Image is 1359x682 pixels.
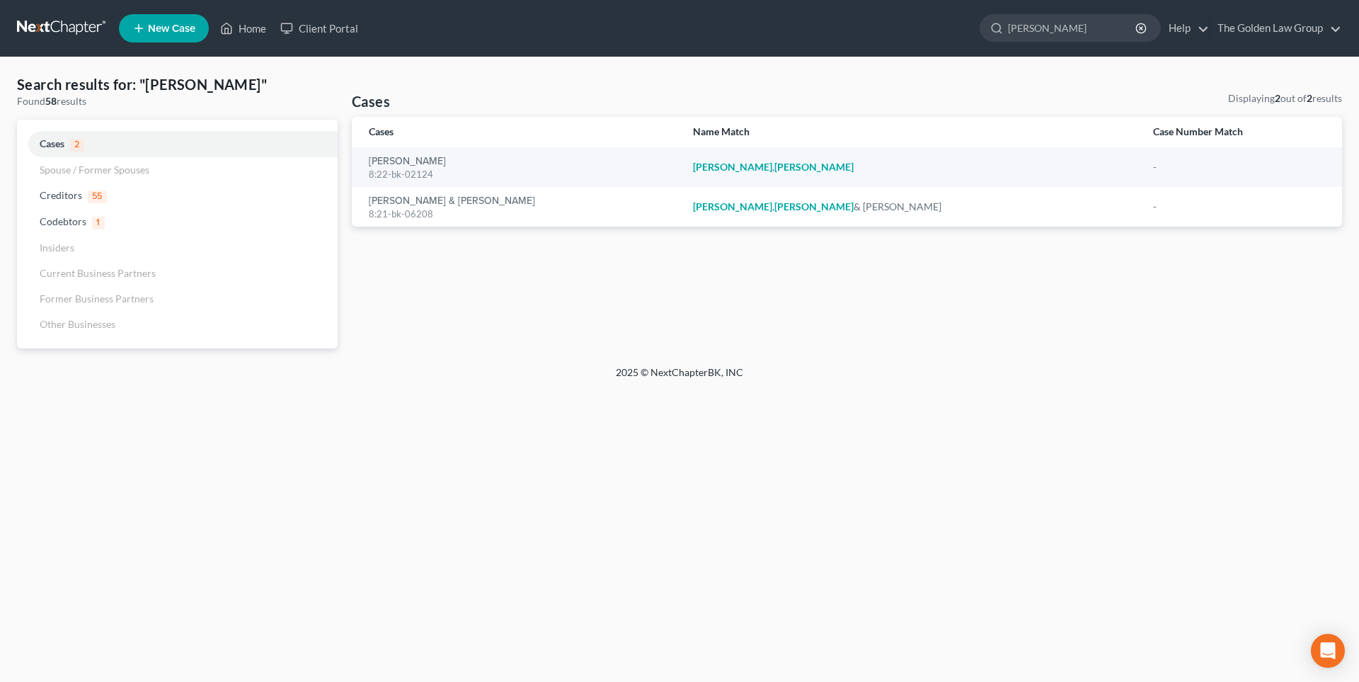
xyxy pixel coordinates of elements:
a: [PERSON_NAME] [369,157,446,166]
h4: Cases [352,91,390,111]
a: Former Business Partners [17,286,338,312]
span: Codebtors [40,215,86,227]
div: , & [PERSON_NAME] [693,200,1130,214]
th: Case Number Match [1142,117,1342,147]
span: 2 [70,139,84,152]
span: Other Businesses [40,318,115,330]
span: Current Business Partners [40,267,156,279]
em: [PERSON_NAME] [693,161,772,173]
a: Cases2 [17,131,338,157]
span: 55 [88,191,107,203]
div: 8:22-bk-02124 [369,168,670,181]
span: Former Business Partners [40,292,154,305]
span: Cases [40,137,64,149]
div: , [693,160,1130,174]
a: Codebtors1 [17,209,338,235]
a: Spouse / Former Spouses [17,157,338,183]
a: Client Portal [273,16,365,41]
a: Current Business Partners [17,261,338,286]
a: Creditors55 [17,183,338,209]
input: Search by name... [1008,15,1137,41]
strong: 58 [45,95,57,107]
a: Home [213,16,273,41]
strong: 2 [1307,92,1312,104]
div: 2025 © NextChapterBK, INC [276,365,1083,391]
span: 1 [92,217,105,229]
th: Cases [352,117,682,147]
div: Found results [17,94,338,108]
em: [PERSON_NAME] [774,161,854,173]
span: Creditors [40,189,82,201]
a: The Golden Law Group [1210,16,1341,41]
div: 8:21-bk-06208 [369,208,670,221]
a: Insiders [17,235,338,261]
span: Insiders [40,241,74,254]
h4: Search results for: "[PERSON_NAME]" [17,74,338,94]
div: Open Intercom Messenger [1311,634,1345,668]
em: [PERSON_NAME] [693,200,772,212]
a: Other Businesses [17,312,338,337]
a: Help [1162,16,1209,41]
span: Spouse / Former Spouses [40,164,149,176]
div: - [1153,200,1325,214]
span: New Case [148,23,195,34]
th: Name Match [682,117,1141,147]
a: [PERSON_NAME] & [PERSON_NAME] [369,196,535,206]
strong: 2 [1275,92,1280,104]
em: [PERSON_NAME] [774,200,854,212]
div: - [1153,160,1325,174]
div: Displaying out of results [1228,91,1342,106]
